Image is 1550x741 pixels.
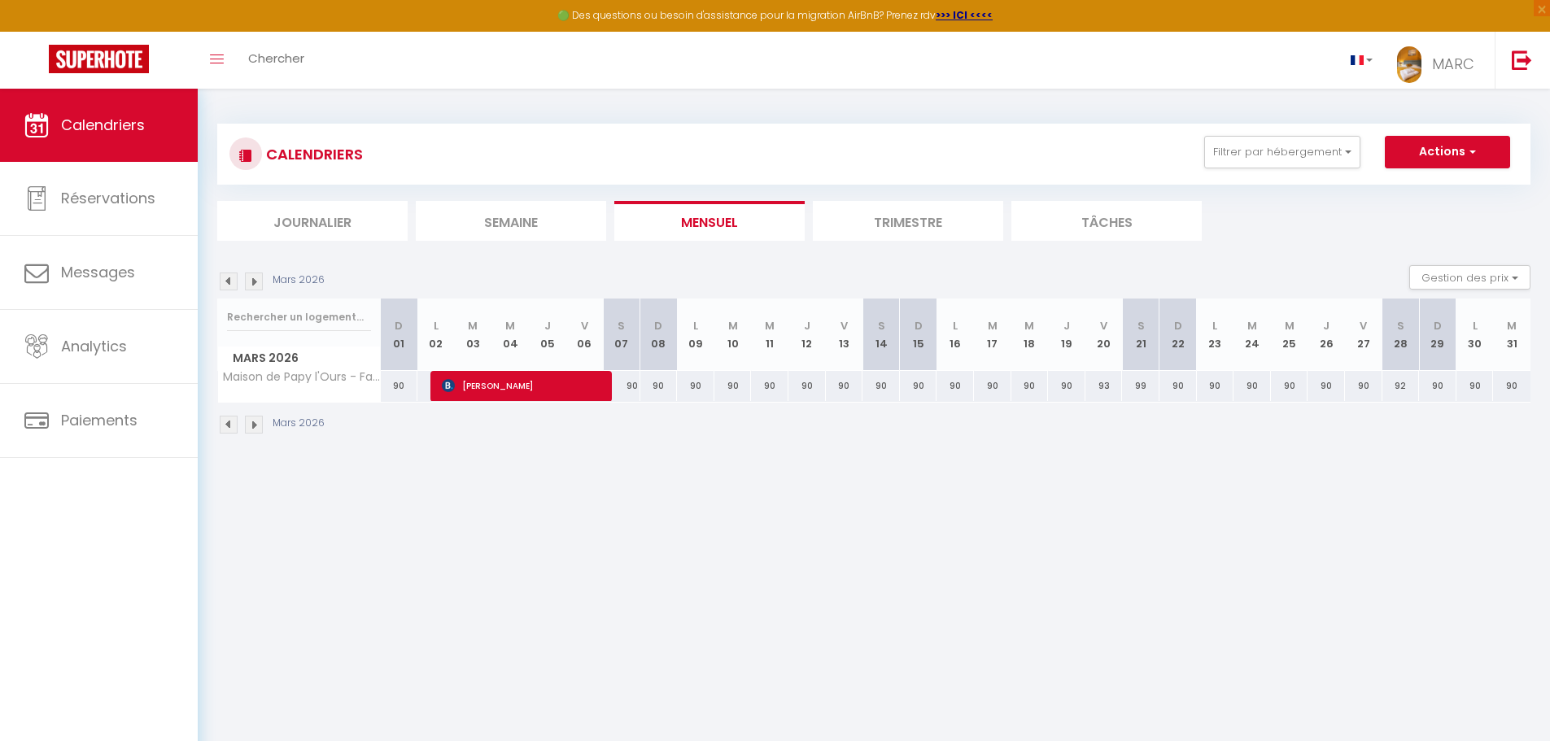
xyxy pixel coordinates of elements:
th: 12 [788,299,826,371]
abbr: V [1100,318,1107,333]
a: ... MARC [1385,32,1495,89]
div: 90 [1308,371,1345,401]
th: 24 [1233,299,1271,371]
abbr: J [544,318,551,333]
th: 23 [1197,299,1234,371]
th: 02 [417,299,455,371]
div: 90 [862,371,900,401]
th: 08 [640,299,678,371]
span: Mars 2026 [218,347,380,370]
abbr: V [581,318,588,333]
span: [PERSON_NAME] [442,370,604,401]
span: Calendriers [61,115,145,135]
li: Tâches [1011,201,1202,241]
div: 90 [900,371,937,401]
div: 90 [603,371,640,401]
abbr: D [654,318,662,333]
th: 19 [1048,299,1085,371]
th: 26 [1308,299,1345,371]
div: 90 [381,371,418,401]
span: Paiements [61,410,138,430]
th: 16 [937,299,974,371]
abbr: M [468,318,478,333]
div: 99 [1122,371,1159,401]
div: 90 [1419,371,1456,401]
th: 27 [1345,299,1382,371]
li: Journalier [217,201,408,241]
div: 90 [751,371,788,401]
a: Chercher [236,32,317,89]
div: 90 [974,371,1011,401]
span: Chercher [248,50,304,67]
span: Maison de Papy l'Ours - Familiale - Climatisée [220,371,383,383]
th: 29 [1419,299,1456,371]
abbr: D [1434,318,1442,333]
div: 90 [714,371,752,401]
abbr: L [1212,318,1217,333]
div: 90 [1271,371,1308,401]
abbr: S [618,318,625,333]
div: 90 [826,371,863,401]
abbr: V [1360,318,1367,333]
abbr: M [1285,318,1295,333]
th: 21 [1122,299,1159,371]
abbr: M [1247,318,1257,333]
div: 90 [1493,371,1530,401]
abbr: J [1323,318,1330,333]
th: 22 [1159,299,1197,371]
abbr: D [1174,318,1182,333]
th: 10 [714,299,752,371]
th: 03 [455,299,492,371]
div: 90 [1456,371,1494,401]
p: Mars 2026 [273,416,325,431]
abbr: D [915,318,923,333]
th: 13 [826,299,863,371]
abbr: M [1507,318,1517,333]
abbr: V [840,318,848,333]
abbr: L [1473,318,1478,333]
div: 90 [788,371,826,401]
th: 20 [1085,299,1123,371]
p: Mars 2026 [273,272,325,288]
abbr: M [988,318,998,333]
div: 90 [1345,371,1382,401]
abbr: M [1024,318,1034,333]
img: logout [1512,50,1532,70]
div: 90 [1048,371,1085,401]
th: 05 [529,299,566,371]
th: 09 [677,299,714,371]
li: Trimestre [813,201,1003,241]
th: 06 [565,299,603,371]
button: Actions [1385,136,1510,168]
abbr: M [728,318,738,333]
h3: CALENDRIERS [262,136,363,172]
abbr: J [804,318,810,333]
li: Mensuel [614,201,805,241]
th: 17 [974,299,1011,371]
abbr: L [693,318,698,333]
th: 14 [862,299,900,371]
div: 90 [1159,371,1197,401]
abbr: S [1137,318,1145,333]
th: 15 [900,299,937,371]
button: Filtrer par hébergement [1204,136,1360,168]
input: Rechercher un logement... [227,303,371,332]
abbr: D [395,318,403,333]
th: 31 [1493,299,1530,371]
a: >>> ICI <<<< [936,8,993,22]
abbr: L [953,318,958,333]
span: Analytics [61,336,127,356]
abbr: M [505,318,515,333]
th: 11 [751,299,788,371]
span: Messages [61,262,135,282]
th: 28 [1382,299,1420,371]
span: Réservations [61,188,155,208]
th: 07 [603,299,640,371]
div: 90 [1233,371,1271,401]
abbr: S [878,318,885,333]
abbr: L [434,318,439,333]
div: 90 [1197,371,1234,401]
div: 93 [1085,371,1123,401]
div: 90 [677,371,714,401]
